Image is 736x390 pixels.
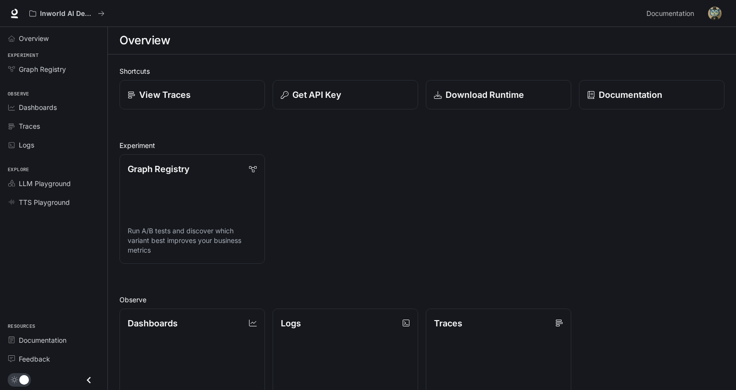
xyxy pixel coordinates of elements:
[4,118,104,134] a: Traces
[708,7,722,20] img: User avatar
[646,8,694,20] span: Documentation
[128,226,257,255] p: Run A/B tests and discover which variant best improves your business metrics
[19,354,50,364] span: Feedback
[128,317,178,330] p: Dashboards
[273,80,418,109] button: Get API Key
[446,88,524,101] p: Download Runtime
[119,295,724,305] h2: Observe
[4,136,104,153] a: Logs
[119,31,170,50] h1: Overview
[78,370,100,390] button: Close drawer
[4,175,104,192] a: LLM Playground
[19,374,29,385] span: Dark mode toggle
[643,4,701,23] a: Documentation
[25,4,109,23] button: All workspaces
[19,121,40,131] span: Traces
[19,140,34,150] span: Logs
[4,30,104,47] a: Overview
[426,80,571,109] a: Download Runtime
[705,4,724,23] button: User avatar
[119,80,265,109] a: View Traces
[119,66,724,76] h2: Shortcuts
[139,88,191,101] p: View Traces
[281,317,301,330] p: Logs
[4,194,104,211] a: TTS Playground
[19,102,57,112] span: Dashboards
[19,197,70,207] span: TTS Playground
[579,80,724,109] a: Documentation
[119,154,265,264] a: Graph RegistryRun A/B tests and discover which variant best improves your business metrics
[292,88,341,101] p: Get API Key
[19,335,66,345] span: Documentation
[599,88,662,101] p: Documentation
[40,10,94,18] p: Inworld AI Demos
[19,33,49,43] span: Overview
[19,178,71,188] span: LLM Playground
[4,99,104,116] a: Dashboards
[128,162,189,175] p: Graph Registry
[19,64,66,74] span: Graph Registry
[119,140,724,150] h2: Experiment
[4,332,104,349] a: Documentation
[4,61,104,78] a: Graph Registry
[434,317,462,330] p: Traces
[4,350,104,367] a: Feedback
